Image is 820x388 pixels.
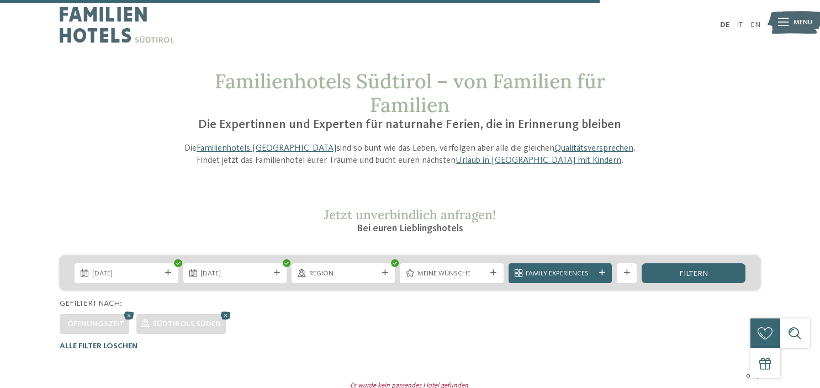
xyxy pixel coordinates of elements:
span: Menü [793,18,812,28]
span: filtern [679,270,708,278]
p: Die sind so bunt wie das Leben, verfolgen aber alle die gleichen . Findet jetzt das Familienhotel... [174,142,647,167]
a: Urlaub in [GEOGRAPHIC_DATA] mit Kindern [456,156,621,165]
span: Family Experiences [526,269,594,279]
span: Bei euren Lieblingshotels [357,224,463,233]
span: Gefiltert nach: [60,300,122,307]
span: Alle Filter löschen [60,342,137,350]
span: 0 [746,371,750,381]
a: Qualitätsversprechen [554,144,633,153]
a: DE [720,21,729,29]
span: Region [309,269,378,279]
a: IT [737,21,743,29]
a: Familienhotels [GEOGRAPHIC_DATA] [197,144,336,153]
span: Öffnungszeit [67,320,124,328]
a: EN [750,21,760,29]
span: Südtirols Süden [152,320,221,328]
span: Die Expertinnen und Experten für naturnahe Ferien, die in Erinnerung bleiben [198,119,621,131]
span: Jetzt unverbindlich anfragen! [324,206,496,222]
span: Familienhotels Südtirol – von Familien für Familien [215,68,605,118]
span: [DATE] [92,269,161,279]
span: Meine Wünsche [417,269,486,279]
span: [DATE] [200,269,269,279]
